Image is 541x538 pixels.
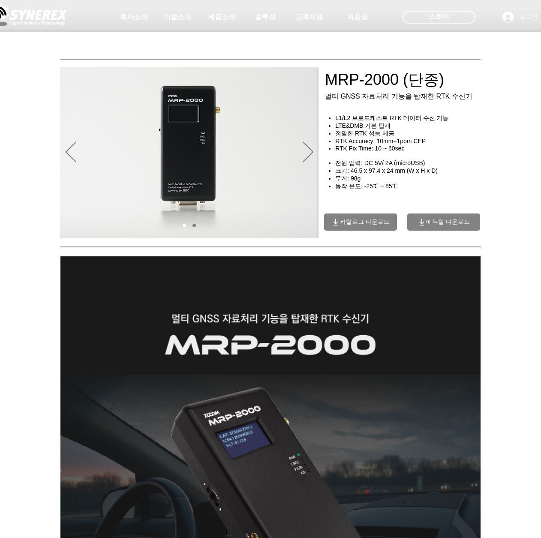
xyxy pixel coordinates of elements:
[429,12,449,21] span: 스토어
[120,13,147,22] span: 회사소개
[60,67,317,238] img: MRP2000_front.jpg
[112,9,155,26] a: 회사소개
[335,167,438,174] span: 크기: 46.5 x 97.4 x 24 mm (W x H x D)
[335,130,394,137] span: 정밀한 RTK 성능 제공
[288,9,331,26] a: 고객지원
[66,141,76,164] button: 이전
[407,213,480,231] a: 매뉴얼 다운로드
[347,13,368,22] span: 자료실
[192,224,196,227] a: 02
[335,183,397,189] span: 동작 온도: -25℃ ~ 85℃
[340,218,390,226] span: 카탈로그 다운로드
[335,175,361,182] span: 무게: 98g
[335,145,404,152] span: RTK Fix Time: 10 ~ 60sec
[517,13,541,21] span: 로그인
[303,141,313,164] button: 다음
[335,159,425,166] span: 전원 입력: DC 5V/ 2A (microUSB)
[156,9,199,26] a: 기술소개
[200,9,243,26] a: 제품소개
[180,224,199,227] nav: 슬라이드
[183,224,186,227] a: 01
[324,213,397,231] a: 카탈로그 다운로드
[60,67,319,238] div: 슬라이드쇼
[403,11,475,24] div: 스토어
[255,13,276,22] span: 솔루션
[208,13,235,22] span: 제품소개
[336,9,379,26] a: 자료실
[426,218,470,226] span: 매뉴얼 다운로드
[335,138,426,144] span: RTK Accuracy: 10mm+1ppm CEP
[164,13,191,22] span: 기술소개
[382,268,541,538] iframe: Wix Chat
[244,9,287,26] a: 솔루션
[295,13,323,22] span: 고객지원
